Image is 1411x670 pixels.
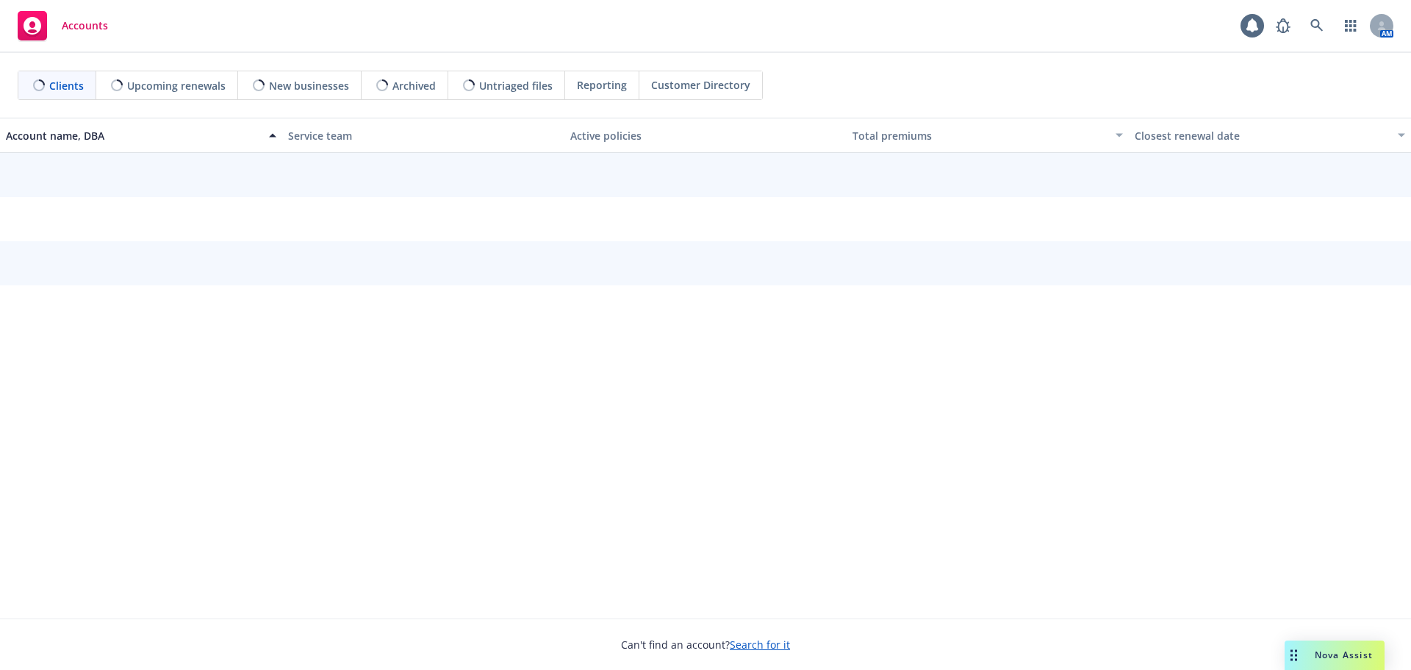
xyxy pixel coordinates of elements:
div: Account name, DBA [6,128,260,143]
div: Total premiums [852,128,1107,143]
span: Clients [49,78,84,93]
div: Active policies [570,128,841,143]
button: Closest renewal date [1129,118,1411,153]
div: Service team [288,128,559,143]
button: Total premiums [847,118,1129,153]
button: Service team [282,118,564,153]
span: Upcoming renewals [127,78,226,93]
div: Closest renewal date [1135,128,1389,143]
span: Accounts [62,20,108,32]
span: Archived [392,78,436,93]
span: Customer Directory [651,77,750,93]
span: Nova Assist [1315,649,1373,661]
a: Switch app [1336,11,1365,40]
span: New businesses [269,78,349,93]
button: Active policies [564,118,847,153]
a: Report a Bug [1268,11,1298,40]
span: Reporting [577,77,627,93]
a: Search for it [730,638,790,652]
a: Search [1302,11,1332,40]
a: Accounts [12,5,114,46]
span: Untriaged files [479,78,553,93]
button: Nova Assist [1285,641,1385,670]
div: Drag to move [1285,641,1303,670]
span: Can't find an account? [621,637,790,652]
